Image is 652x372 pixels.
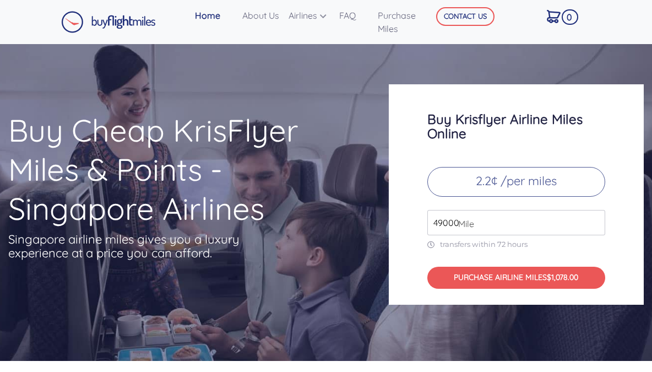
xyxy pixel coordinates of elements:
[61,11,156,33] img: Buy Flight Miles Logo
[542,4,576,28] a: 0
[8,233,256,260] p: Singapore airline miles gives you a luxury experience at a price you can afford.
[191,4,238,26] a: Home
[427,267,605,289] button: PURCHASE AIRLINE MILES$1,078.00
[284,4,335,26] a: Airlines
[335,4,373,26] a: FAQ
[547,10,561,23] img: Cart
[427,240,605,249] p: transfers within 72 hours
[436,7,495,26] button: CONTACT US
[8,111,346,228] h1: Buy Cheap KrisFlyer Miles & Points - Singapore Airlines
[61,8,156,36] a: Buy Flight Miles Logo
[562,9,579,25] span: 0
[238,4,284,26] a: About Us
[427,112,605,141] h3: Buy Krisflyer Airline Miles Online
[547,272,578,282] span: $1,078.00
[427,167,605,197] p: 2.2¢ /per miles
[373,4,433,40] a: Purchase Miles
[453,217,474,230] span: Mile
